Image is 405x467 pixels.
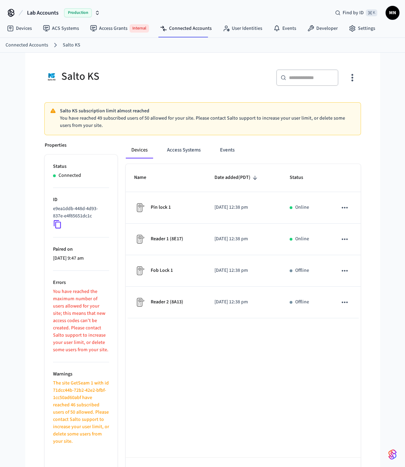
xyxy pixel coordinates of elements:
[217,22,268,35] a: User Identities
[295,299,309,306] p: Offline
[134,297,145,308] img: Placeholder Lock Image
[295,204,309,211] p: Online
[53,255,109,262] p: [DATE] 9:47 am
[161,142,206,158] button: Access Systems
[134,202,145,213] img: Placeholder Lock Image
[302,22,343,35] a: Developer
[27,9,59,17] span: Lab Accounts
[53,371,109,378] p: Warnings
[126,164,361,318] table: sticky table
[45,69,59,84] img: Salto KS Logo
[151,267,173,274] p: Fob Lock 1
[268,22,302,35] a: Events
[37,22,85,35] a: ACS Systems
[214,204,273,211] p: [DATE] 12:38 pm
[85,21,155,35] a: Access GrantsInternal
[59,172,81,179] p: Connected
[151,204,171,211] p: Pin lock 1
[130,24,149,33] span: Internal
[155,22,217,35] a: Connected Accounts
[134,234,145,245] img: Placeholder Lock Image
[214,267,273,274] p: [DATE] 12:38 pm
[329,7,383,19] div: Find by ID⌘ K
[214,299,273,306] p: [DATE] 12:38 pm
[343,22,381,35] a: Settings
[151,235,183,243] p: Reader 1 (8E17)
[53,380,109,445] p: The site GetSeam 1 with id 71dcc44b-72b2-42e2-bfbf-1cc50ad60abf have reached 46 subscribed users ...
[386,7,399,19] span: MN
[53,246,109,253] p: Paired on
[295,235,309,243] p: Online
[63,42,80,49] a: Salto KS
[60,115,355,129] p: You have reached 49 subscribed users of 50 allowed for your site. Please contact Salto support to...
[295,267,309,274] p: Offline
[388,449,397,460] img: SeamLogoGradient.69752ec5.svg
[60,107,355,115] p: Salto KS subscription limit almost reached
[64,8,92,17] span: Production
[6,42,48,49] a: Connected Accounts
[214,172,259,183] span: Date added(PDT)
[134,172,155,183] span: Name
[214,142,240,158] button: Events
[1,22,37,35] a: Devices
[134,265,145,276] img: Placeholder Lock Image
[53,279,109,286] p: Errors
[386,6,399,20] button: MN
[53,205,106,220] p: e9ea1ddb-448d-4d93-837e-e4f85651dc1c
[214,235,273,243] p: [DATE] 12:38 pm
[151,299,183,306] p: Reader 2 (8A13)
[126,142,361,158] div: connected account tabs
[53,288,109,354] p: You have reached the maximum number of users allowed for your site; this means that new access co...
[53,163,109,170] p: Status
[290,172,312,183] span: Status
[366,9,377,16] span: ⌘ K
[343,9,364,16] span: Find by ID
[126,142,153,158] button: Devices
[45,69,199,84] div: Salto KS
[53,196,109,204] p: ID
[45,142,67,149] p: Properties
